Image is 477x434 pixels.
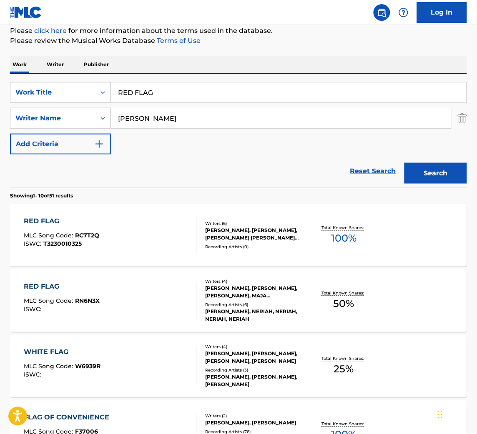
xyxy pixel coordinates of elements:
span: MLC Song Code : [24,363,75,370]
div: WHITE FLAG [24,347,100,357]
a: Public Search [374,4,390,21]
img: 9d2ae6d4665cec9f34b9.svg [94,139,104,149]
span: W6939R [75,363,100,370]
div: [PERSON_NAME], NERIAH, NERIAH, NERIAH, NERIAH [205,308,306,323]
img: Delete Criterion [458,108,467,129]
a: WHITE FLAGMLC Song Code:W6939RISWC:Writers (4)[PERSON_NAME], [PERSON_NAME], [PERSON_NAME], [PERSO... [10,335,467,397]
iframe: Chat Widget [435,394,477,434]
div: Recording Artists ( 0 ) [205,244,306,250]
a: click here [34,27,67,35]
p: Total Known Shares: [321,225,366,231]
img: help [399,7,409,17]
a: RED FLAGMLC Song Code:RN6N3XISWC:Writers (4)[PERSON_NAME], [PERSON_NAME], [PERSON_NAME], MAJA [PE... [10,269,467,332]
img: search [377,7,387,17]
button: Add Criteria [10,134,111,155]
div: Writers ( 4 ) [205,344,306,350]
p: Showing 1 - 10 of 51 results [10,192,73,200]
div: Help [395,4,412,21]
div: RED FLAG [24,282,100,292]
span: 100 % [331,231,356,246]
div: FLAG OF CONVENIENCE [24,413,113,423]
p: Total Known Shares: [321,421,366,427]
div: [PERSON_NAME], [PERSON_NAME] [205,419,306,427]
img: MLC Logo [10,6,42,18]
span: T3230010325 [43,240,82,248]
span: 50 % [334,297,354,312]
span: RC7T2Q [75,232,99,239]
p: Please for more information about the terms used in the database. [10,26,467,36]
div: [PERSON_NAME], [PERSON_NAME], [PERSON_NAME], MAJA [PERSON_NAME] [PERSON_NAME] STROEMSTEDT [205,285,306,300]
div: [PERSON_NAME], [PERSON_NAME], [PERSON_NAME], [PERSON_NAME] [205,350,306,365]
span: ISWC : [24,240,43,248]
span: ISWC : [24,371,43,379]
div: Recording Artists ( 6 ) [205,302,306,308]
span: RN6N3X [75,297,100,305]
div: Writers ( 2 ) [205,413,306,419]
span: 25 % [334,362,354,377]
p: Total Known Shares: [321,356,366,362]
a: Reset Search [346,162,400,180]
span: MLC Song Code : [24,232,75,239]
p: Writer [44,56,66,73]
a: Log In [417,2,467,23]
a: Terms of Use [155,37,201,45]
div: Writers ( 4 ) [205,279,306,285]
p: Please review the Musical Works Database [10,36,467,46]
span: ISWC : [24,306,43,313]
div: Drag [438,402,443,427]
form: Search Form [10,82,467,188]
div: [PERSON_NAME], [PERSON_NAME], [PERSON_NAME] [PERSON_NAME] [PERSON_NAME], [PERSON_NAME], [PERSON_N... [205,227,306,242]
button: Search [404,163,467,184]
div: Writers ( 6 ) [205,221,306,227]
p: Publisher [81,56,111,73]
div: [PERSON_NAME], [PERSON_NAME], [PERSON_NAME] [205,374,306,389]
div: Recording Artists ( 3 ) [205,367,306,374]
div: Work Title [15,87,90,97]
a: RED FLAGMLC Song Code:RC7T2QISWC:T3230010325Writers (6)[PERSON_NAME], [PERSON_NAME], [PERSON_NAME... [10,204,467,267]
div: RED FLAG [24,217,99,227]
div: Writer Name [15,113,90,123]
p: Total Known Shares: [321,290,366,297]
p: Work [10,56,29,73]
span: MLC Song Code : [24,297,75,305]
